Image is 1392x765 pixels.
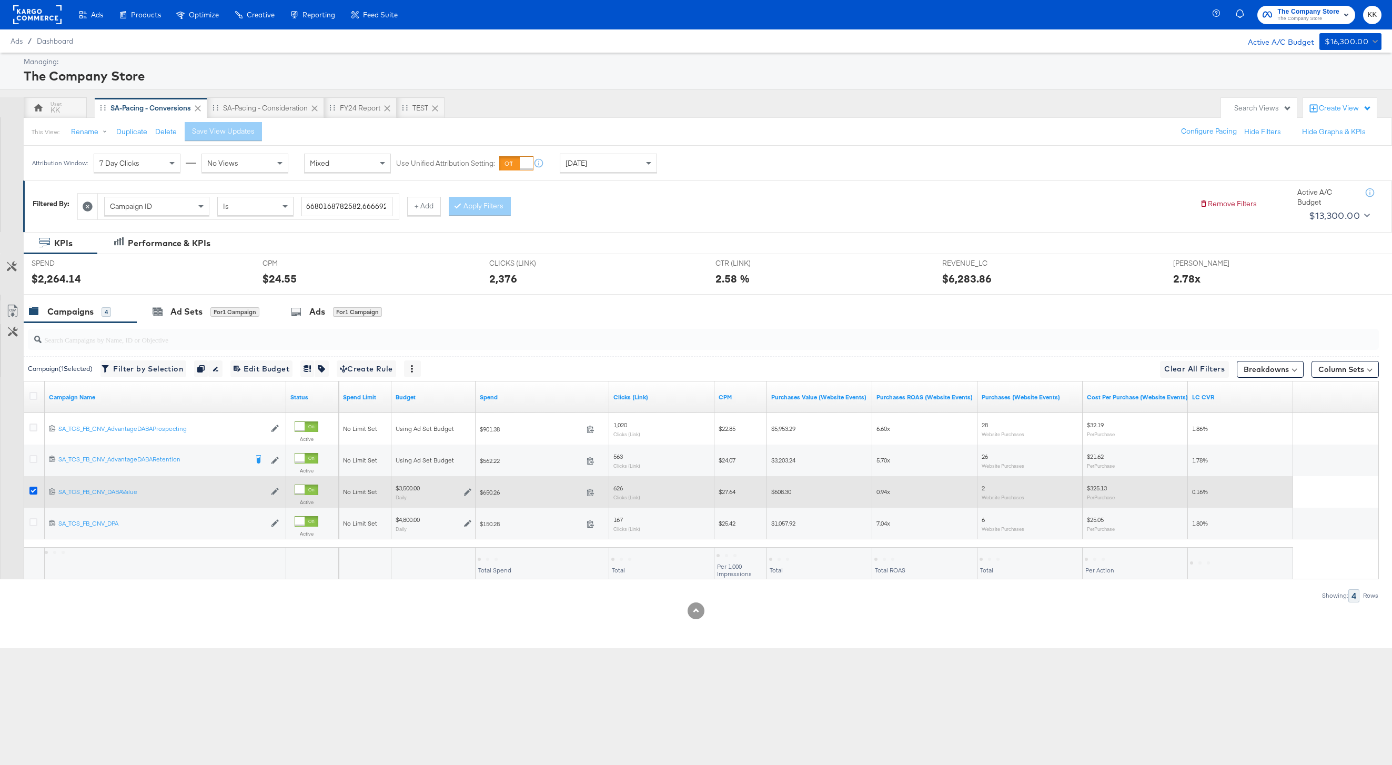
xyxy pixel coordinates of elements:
span: $21.62 [1087,452,1104,460]
div: The Company Store [24,67,1379,85]
div: $2,264.14 [32,271,81,286]
span: $5,953.29 [771,425,795,432]
button: Delete [155,127,177,137]
div: $24.55 [263,271,297,286]
span: / [23,37,37,45]
span: 7 Day Clicks [99,158,139,168]
label: Use Unified Attribution Setting: [396,158,495,168]
button: Configure Pacing [1174,122,1244,141]
div: KK [51,105,60,115]
div: Drag to reorder tab [329,105,335,110]
div: Rows [1363,592,1379,599]
div: Campaigns [47,306,94,318]
span: Creative [247,11,275,19]
span: 1,020 [613,421,627,429]
span: 0.16% [1192,488,1208,496]
span: 6.60x [876,425,890,432]
span: 6 [982,516,985,524]
div: SA_TCS_FB_CNV_AdvantageDABARetention [58,455,247,464]
button: KK [1363,6,1381,24]
span: 1.78% [1192,456,1208,464]
div: SA_TCS_FB_CNV_AdvantageDABAProspecting [58,425,266,433]
span: 7.04x [876,519,890,527]
sub: Website Purchases [982,431,1024,437]
sub: Per Purchase [1087,526,1115,532]
sub: Daily [396,526,407,532]
a: SA_TCS_FB_CNV_AdvantageDABAProspecting [58,425,266,434]
button: The Company StoreThe Company Store [1257,6,1355,24]
span: Clear All Filters [1164,363,1225,376]
button: Hide Graphs & KPIs [1302,127,1366,137]
a: 1/0 Purchases / Clicks [1192,393,1289,401]
span: Create Rule [340,363,393,376]
div: $16,300.00 [1325,35,1368,48]
button: Rename [64,123,118,142]
span: Is [223,202,229,211]
div: FY24 Report [340,103,380,113]
a: Dashboard [37,37,73,45]
div: $4,800.00 [396,516,420,524]
sub: Clicks (Link) [613,526,640,532]
span: $1,057.92 [771,519,795,527]
label: Active [295,467,318,474]
button: Hide Filters [1244,127,1281,137]
span: No Limit Set [343,456,377,464]
span: CTR (LINK) [715,258,794,268]
button: Create Rule [337,360,396,377]
div: 4 [102,307,111,317]
div: $6,283.86 [942,271,992,286]
span: Edit Budget [234,363,289,376]
div: $13,300.00 [1309,208,1360,224]
span: No Views [207,158,238,168]
div: Managing: [24,57,1379,67]
a: The average cost for each purchase tracked by your Custom Audience pixel on your website after pe... [1087,393,1188,401]
div: 2.58 % [715,271,750,286]
div: 4 [1348,589,1359,602]
span: Products [131,11,161,19]
span: Per 1,000 Impressions [717,562,752,578]
span: KK [1367,9,1377,21]
span: $32.19 [1087,421,1104,429]
a: SA_TCS_FB_CNV_AdvantageDABARetention [58,455,247,466]
input: Search Campaigns by Name, ID or Objective [42,325,1252,346]
button: $13,300.00 [1305,207,1372,224]
a: Your campaign name. [49,393,282,401]
div: Drag to reorder tab [100,105,106,110]
span: $22.85 [719,425,735,432]
span: $608.30 [771,488,791,496]
label: Active [295,530,318,537]
span: Mixed [310,158,329,168]
div: Using Ad Set Budget [396,425,471,433]
div: Active A/C Budget [1297,187,1355,207]
a: The total value of the purchase actions divided by spend tracked by your Custom Audience pixel on... [876,393,973,401]
span: $901.38 [480,425,582,433]
div: This View: [32,128,59,136]
span: [DATE] [566,158,587,168]
div: Drag to reorder tab [402,105,408,110]
div: for 1 Campaign [210,307,259,317]
sub: Clicks (Link) [613,462,640,469]
a: The number of clicks on links appearing on your ad or Page that direct people to your sites off F... [613,393,710,401]
span: REVENUE_LC [942,258,1021,268]
a: The maximum amount you're willing to spend on your ads, on average each day or over the lifetime ... [396,393,471,401]
div: 2,376 [489,271,517,286]
button: + Add [407,197,441,216]
div: Campaign ( 1 Selected) [28,364,93,374]
button: $16,300.00 [1319,33,1381,50]
span: 563 [613,452,623,460]
span: 626 [613,484,623,492]
span: The Company Store [1277,15,1339,23]
span: Total [770,566,783,574]
input: Enter a search term [301,197,392,216]
div: $3,500.00 [396,484,420,492]
sub: Website Purchases [982,526,1024,532]
div: Ad Sets [170,306,203,318]
a: The total amount spent to date. [480,393,605,401]
span: $562.22 [480,457,582,465]
span: $3,203.24 [771,456,795,464]
span: Total [612,566,625,574]
span: CLICKS (LINK) [489,258,568,268]
span: 0.94x [876,488,890,496]
span: CPM [263,258,341,268]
